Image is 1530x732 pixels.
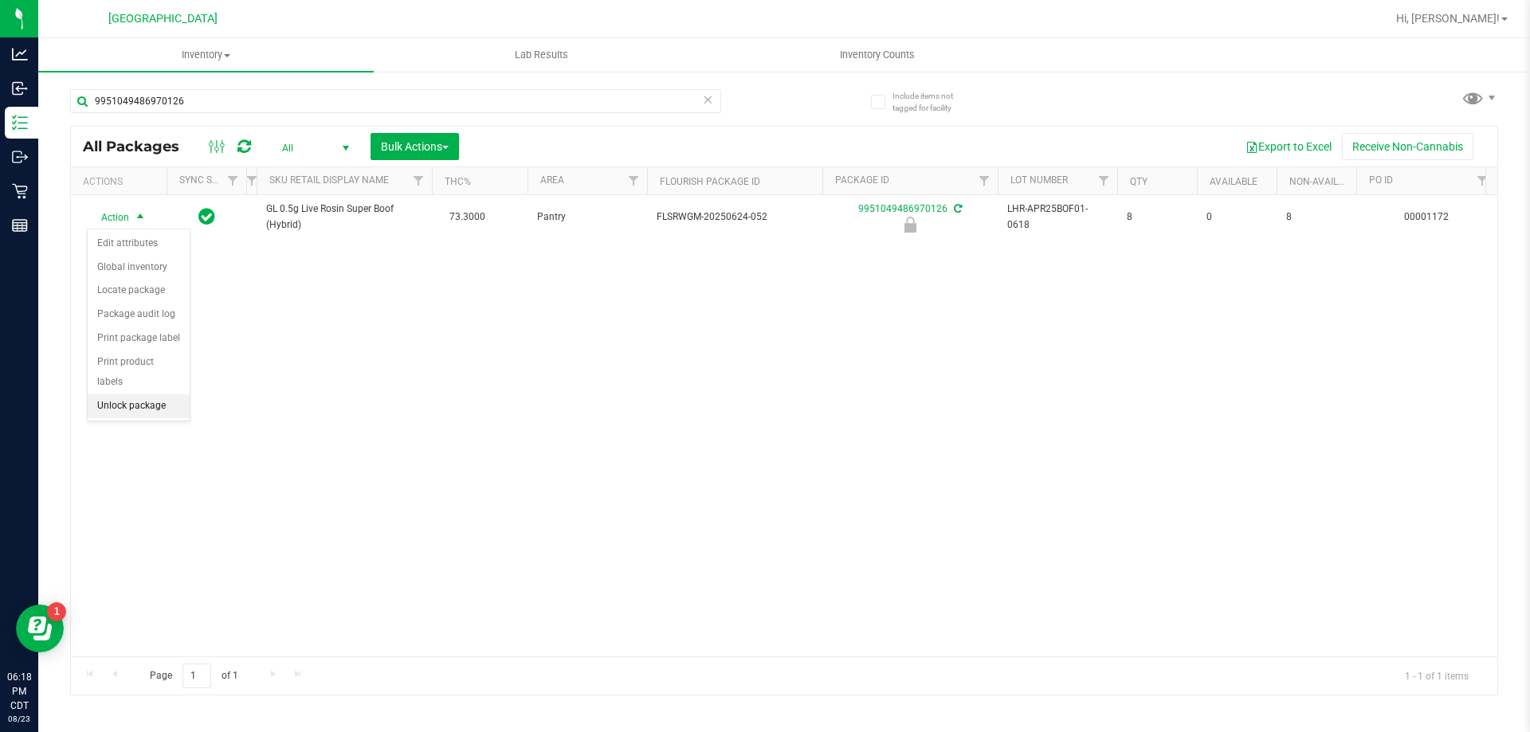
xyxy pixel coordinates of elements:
[83,176,160,187] div: Actions
[1404,211,1449,222] a: 00001172
[7,670,31,713] p: 06:18 PM CDT
[12,115,28,131] inline-svg: Inventory
[88,350,190,394] li: Print product labels
[87,206,130,229] span: Action
[220,167,246,194] a: Filter
[88,279,190,303] li: Locate package
[12,80,28,96] inline-svg: Inbound
[88,394,190,418] li: Unlock package
[1342,133,1473,160] button: Receive Non-Cannabis
[12,217,28,233] inline-svg: Reports
[858,203,947,214] a: 9951049486970126
[406,167,432,194] a: Filter
[1392,663,1481,687] span: 1 - 1 of 1 items
[660,176,760,187] a: Flourish Package ID
[1369,174,1393,186] a: PO ID
[256,209,291,225] span: PASSED
[131,206,151,229] span: select
[179,174,241,186] a: Sync Status
[892,90,972,114] span: Include items not tagged for facility
[709,38,1045,72] a: Inventory Counts
[371,133,459,160] button: Bulk Actions
[88,303,190,327] li: Package audit log
[374,38,709,72] a: Lab Results
[1007,202,1108,232] span: LHR-APR25BOF01-0618
[1206,209,1267,225] span: 0
[198,206,215,228] span: In Sync
[702,89,713,110] span: Clear
[1130,176,1147,187] a: Qty
[445,176,471,187] a: THC%
[657,209,813,225] span: FLSRWGM-20250624-052
[238,167,265,194] a: Filter
[83,138,195,155] span: All Packages
[7,713,31,725] p: 08/23
[182,663,211,688] input: 1
[70,89,721,113] input: Search Package ID, Item Name, SKU, Lot or Part Number...
[38,38,374,72] a: Inventory
[269,174,389,186] a: Sku Retail Display Name
[818,48,936,62] span: Inventory Counts
[1091,167,1117,194] a: Filter
[88,327,190,350] li: Print package label
[266,202,422,232] span: GL 0.5g Live Rosin Super Boof (Hybrid)
[1289,176,1360,187] a: Non-Available
[951,203,962,214] span: Sync from Compliance System
[136,663,251,688] span: Page of 1
[1235,133,1342,160] button: Export to Excel
[1127,209,1187,225] span: 8
[12,46,28,62] inline-svg: Analytics
[88,232,190,256] li: Edit attributes
[1286,209,1347,225] span: 8
[540,174,564,186] a: Area
[381,140,449,153] span: Bulk Actions
[12,149,28,165] inline-svg: Outbound
[441,206,493,229] span: 73.3000
[621,167,647,194] a: Filter
[88,256,190,280] li: Global inventory
[1469,167,1496,194] a: Filter
[38,48,374,62] span: Inventory
[971,167,998,194] a: Filter
[47,602,66,621] iframe: Resource center unread badge
[1396,12,1500,25] span: Hi, [PERSON_NAME]!
[493,48,590,62] span: Lab Results
[1210,176,1257,187] a: Available
[16,605,64,652] iframe: Resource center
[12,183,28,199] inline-svg: Retail
[108,12,218,25] span: [GEOGRAPHIC_DATA]
[820,217,1000,233] div: Newly Received
[537,209,637,225] span: Pantry
[1010,174,1068,186] a: Lot Number
[835,174,889,186] a: Package ID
